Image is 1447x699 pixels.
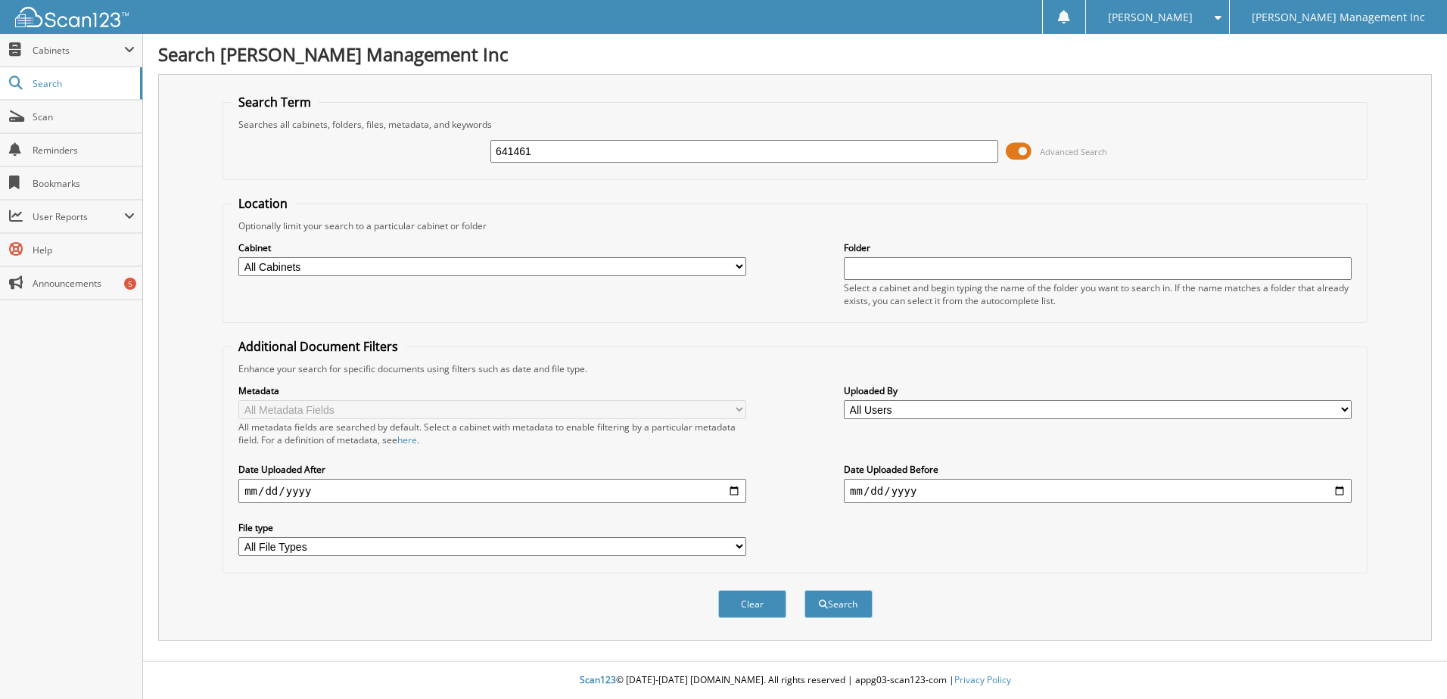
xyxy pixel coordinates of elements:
input: start [238,479,746,503]
legend: Search Term [231,94,319,110]
button: Search [804,590,873,618]
div: © [DATE]-[DATE] [DOMAIN_NAME]. All rights reserved | appg03-scan123-com | [143,662,1447,699]
span: Reminders [33,144,135,157]
span: Announcements [33,277,135,290]
legend: Additional Document Filters [231,338,406,355]
span: Scan123 [580,673,616,686]
a: here [397,433,417,446]
span: Advanced Search [1040,146,1107,157]
div: 5 [124,278,136,290]
label: Date Uploaded Before [844,463,1352,476]
a: Privacy Policy [954,673,1011,686]
label: Cabinet [238,241,746,254]
span: Scan [33,110,135,123]
div: All metadata fields are searched by default. Select a cabinet with metadata to enable filtering b... [238,421,746,446]
h1: Search [PERSON_NAME] Management Inc [158,42,1432,67]
div: Searches all cabinets, folders, files, metadata, and keywords [231,118,1359,131]
label: File type [238,521,746,534]
label: Folder [844,241,1352,254]
label: Date Uploaded After [238,463,746,476]
iframe: Chat Widget [1371,626,1447,699]
legend: Location [231,195,295,212]
label: Uploaded By [844,384,1352,397]
span: Cabinets [33,44,124,57]
span: [PERSON_NAME] [1108,13,1193,22]
label: Metadata [238,384,746,397]
div: Optionally limit your search to a particular cabinet or folder [231,219,1359,232]
button: Clear [718,590,786,618]
div: Enhance your search for specific documents using filters such as date and file type. [231,362,1359,375]
input: end [844,479,1352,503]
div: Select a cabinet and begin typing the name of the folder you want to search in. If the name match... [844,281,1352,307]
span: User Reports [33,210,124,223]
span: Help [33,244,135,256]
span: Bookmarks [33,177,135,190]
span: Search [33,77,132,90]
span: [PERSON_NAME] Management Inc [1252,13,1425,22]
img: scan123-logo-white.svg [15,7,129,27]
